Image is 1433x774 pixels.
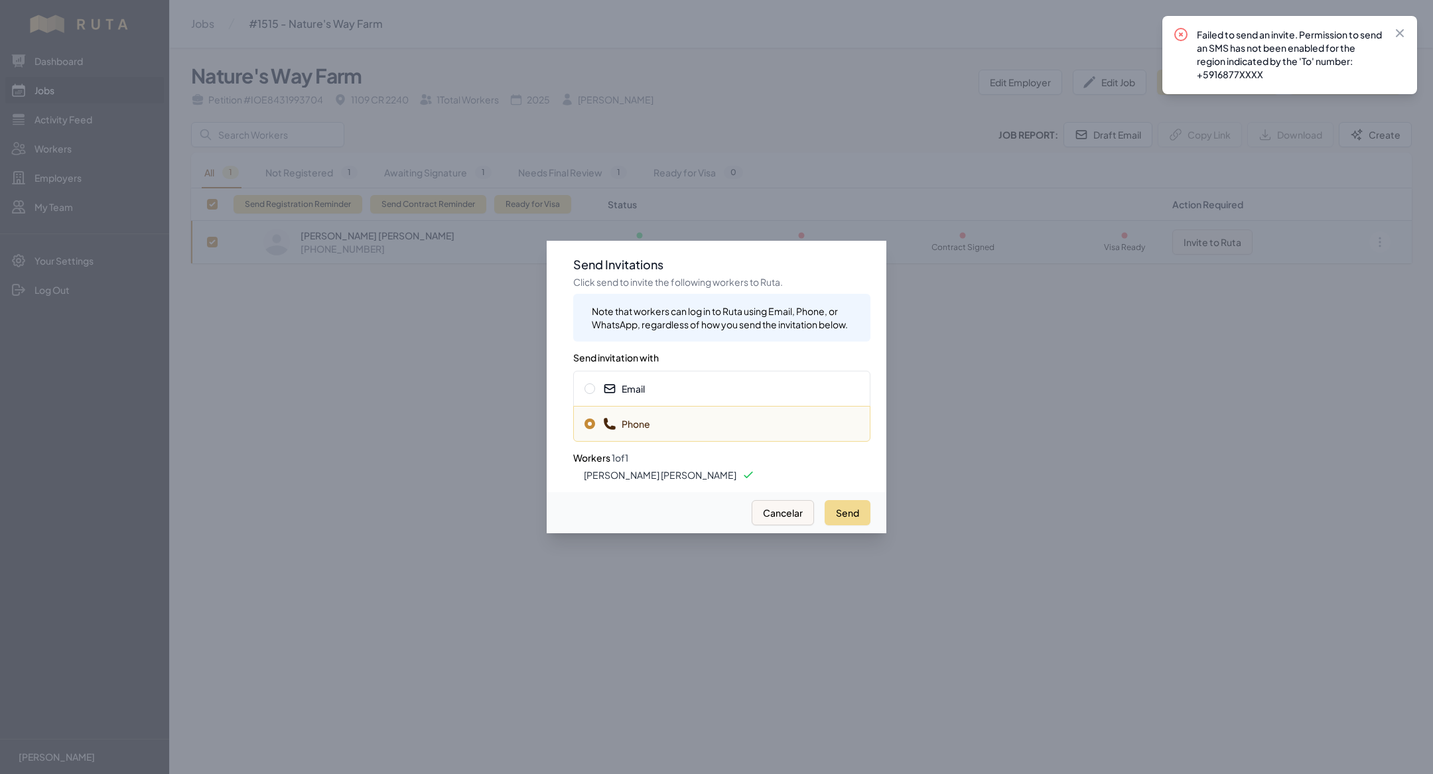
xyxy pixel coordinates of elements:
[752,500,814,525] button: Cancelar
[612,452,628,464] span: 1 of 1
[573,275,870,289] p: Click send to invite the following workers to Ruta.
[573,257,870,273] h3: Send Invitations
[825,500,870,525] button: Send
[573,342,870,365] h3: Send invitation with
[603,382,645,395] span: Email
[573,442,870,466] h3: Workers
[584,468,870,482] li: [PERSON_NAME] [PERSON_NAME]
[1197,28,1383,81] p: Failed to send an invite. Permission to send an SMS has not been enabled for the region indicated...
[592,304,860,331] div: Note that workers can log in to Ruta using Email, Phone, or WhatsApp, regardless of how you send ...
[603,417,650,430] span: Phone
